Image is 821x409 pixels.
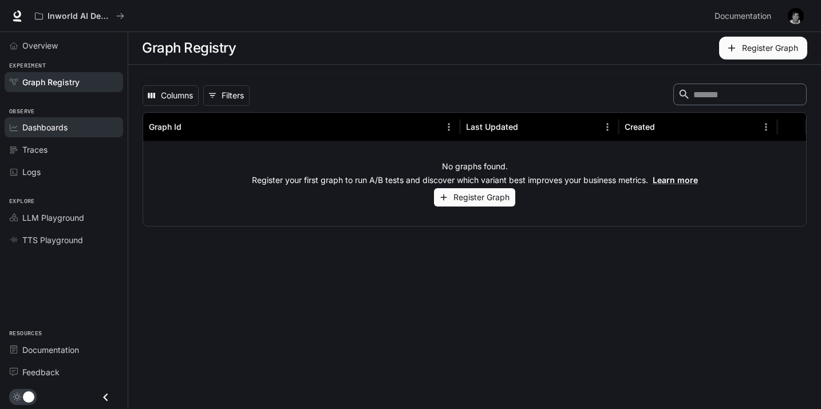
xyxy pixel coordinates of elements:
a: Graph Registry [5,72,123,92]
span: Overview [22,39,58,51]
a: Dashboards [5,117,123,137]
a: Traces [5,140,123,160]
a: TTS Playground [5,230,123,250]
button: Select columns [143,85,199,106]
button: Sort [519,118,536,136]
button: Register Graph [434,188,515,207]
a: Documentation [710,5,780,27]
button: Close drawer [93,386,119,409]
div: Graph Id [149,122,181,132]
a: Feedback [5,362,123,382]
button: Menu [440,118,457,136]
div: Last Updated [466,122,518,132]
a: Overview [5,35,123,55]
p: Register your first graph to run A/B tests and discover which variant best improves your business... [252,174,698,186]
img: User avatar [788,8,804,24]
span: Dark mode toggle [23,390,34,403]
button: Sort [656,118,673,136]
div: Search [673,84,807,108]
button: Register Graph [719,37,807,59]
a: Logs [5,162,123,182]
button: All workspaces [30,5,129,27]
button: Menu [757,118,775,136]
span: Feedback [22,366,60,378]
div: Created [625,122,655,132]
a: LLM Playground [5,208,123,228]
span: Graph Registry [22,76,80,88]
span: Dashboards [22,121,68,133]
span: Logs [22,166,41,178]
p: No graphs found. [442,161,508,172]
span: Documentation [715,9,771,23]
button: Menu [599,118,616,136]
span: TTS Playground [22,234,83,246]
a: Learn more [653,175,698,185]
span: Traces [22,144,48,156]
span: LLM Playground [22,212,84,224]
h1: Graph Registry [142,37,236,59]
p: Inworld AI Demos [48,11,112,21]
button: Sort [183,118,200,136]
span: Documentation [22,344,79,356]
button: User avatar [784,5,807,27]
a: Documentation [5,340,123,360]
button: Show filters [203,85,250,106]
